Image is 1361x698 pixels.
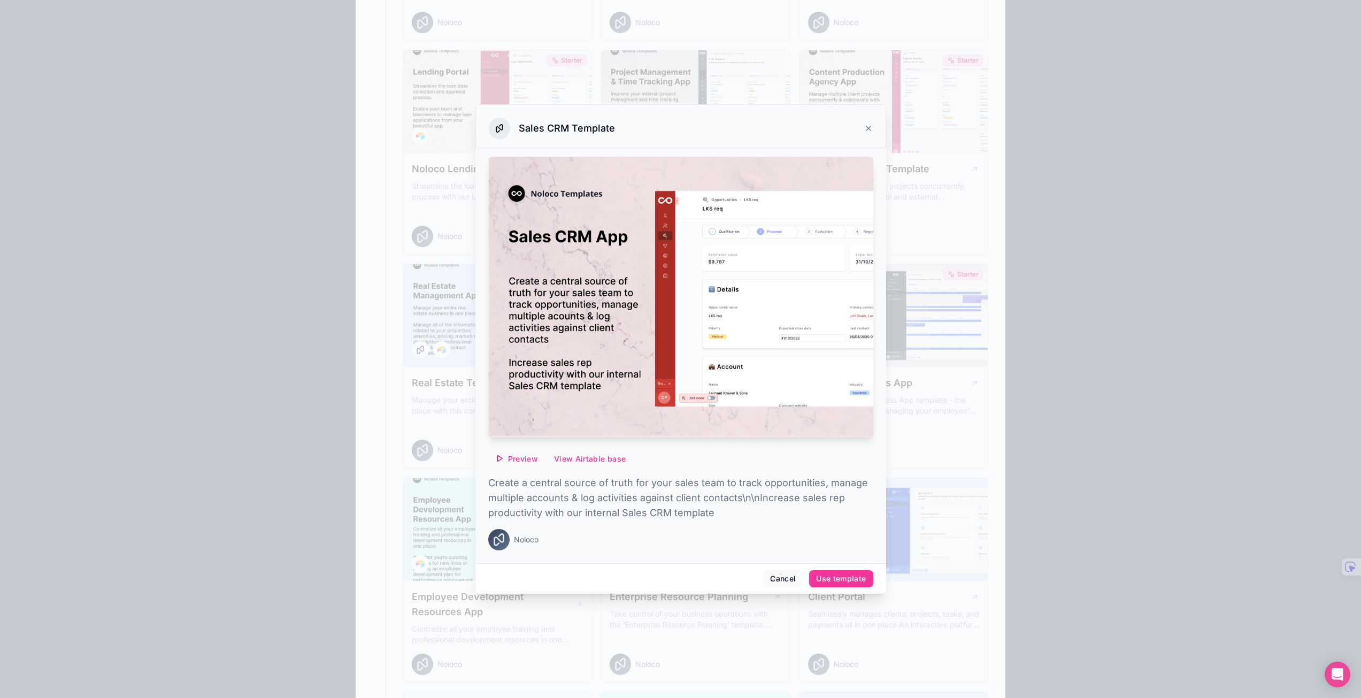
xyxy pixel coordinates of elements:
[763,570,803,587] button: Cancel
[488,475,873,520] p: Create a central source of truth for your sales team to track opportunities, manage multiple acco...
[547,450,633,467] button: View Airtable base
[519,122,615,135] h3: Sales CRM Template
[816,574,866,584] div: Use template
[508,454,538,464] span: Preview
[488,157,873,437] img: Sales CRM Template
[488,450,545,467] button: Preview
[809,570,873,587] button: Use template
[514,534,539,545] span: Noloco
[1325,662,1350,687] div: Open Intercom Messenger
